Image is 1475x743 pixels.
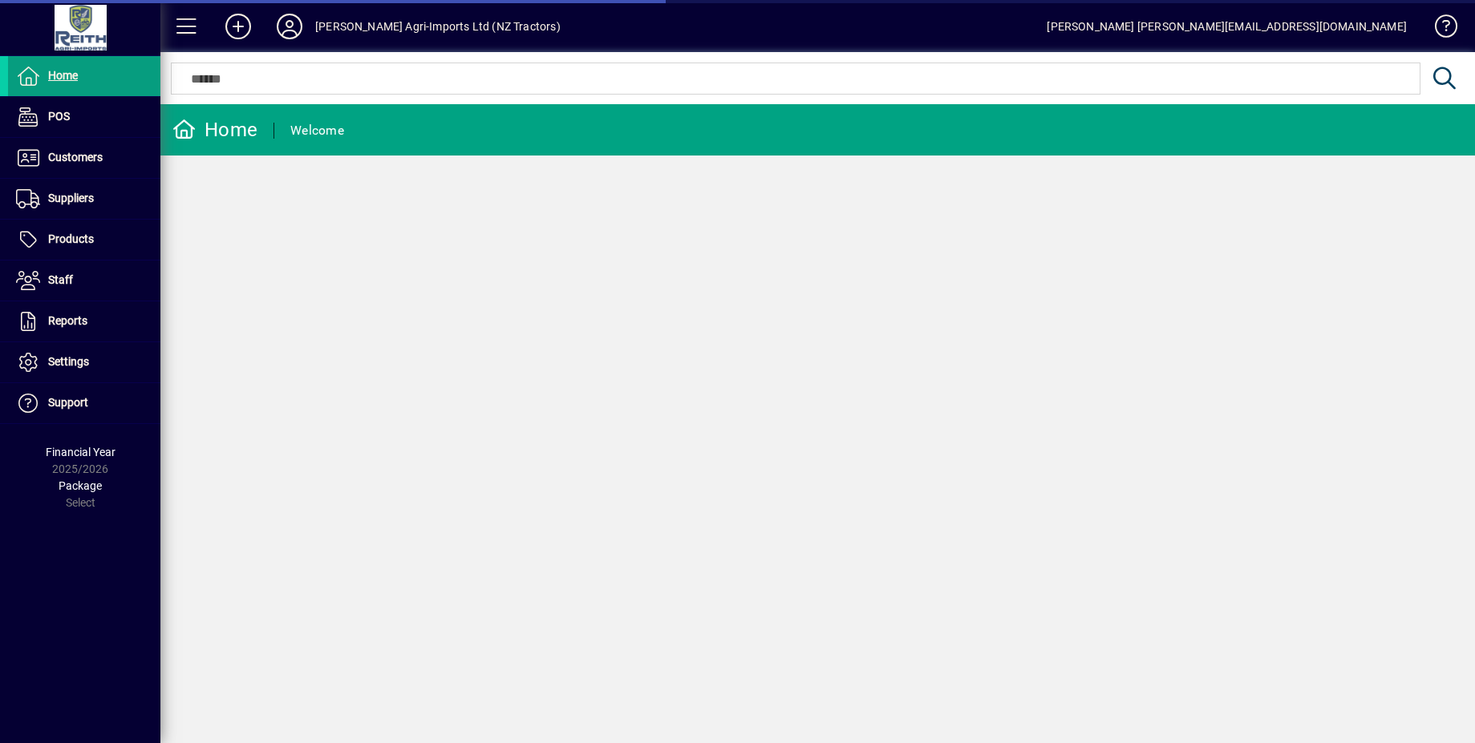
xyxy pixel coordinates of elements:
[48,273,73,286] span: Staff
[8,260,160,301] a: Staff
[8,342,160,382] a: Settings
[48,314,87,327] span: Reports
[48,69,78,82] span: Home
[8,383,160,423] a: Support
[48,355,89,368] span: Settings
[48,192,94,204] span: Suppliers
[1047,14,1407,39] div: [PERSON_NAME] [PERSON_NAME][EMAIL_ADDRESS][DOMAIN_NAME]
[48,110,70,123] span: POS
[8,179,160,219] a: Suppliers
[1423,3,1455,55] a: Knowledge Base
[315,14,561,39] div: [PERSON_NAME] Agri-Imports Ltd (NZ Tractors)
[48,396,88,409] span: Support
[8,301,160,341] a: Reports
[172,117,257,143] div: Home
[8,138,160,178] a: Customers
[290,118,344,143] div: Welcome
[59,479,102,492] span: Package
[8,220,160,260] a: Products
[48,151,103,164] span: Customers
[8,97,160,137] a: POS
[264,12,315,41] button: Profile
[46,446,115,458] span: Financial Year
[48,232,94,245] span: Products
[213,12,264,41] button: Add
